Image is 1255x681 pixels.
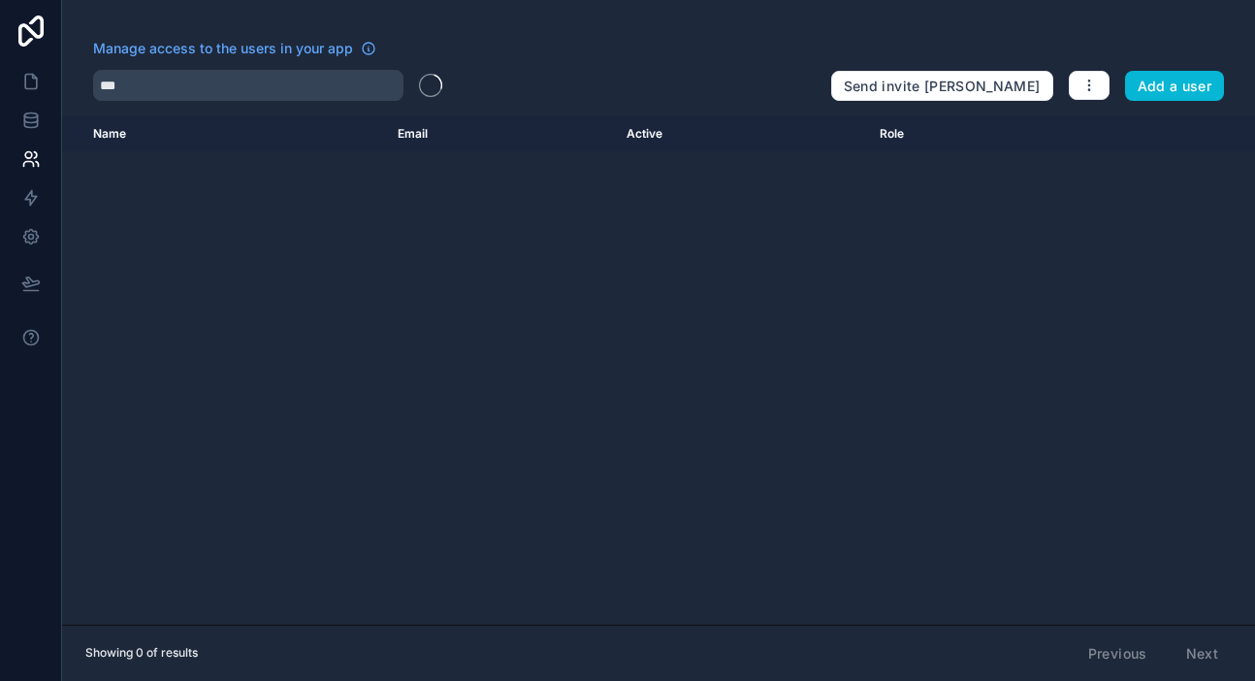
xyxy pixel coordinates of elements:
[868,116,1072,151] th: Role
[85,645,198,661] span: Showing 0 of results
[62,116,386,151] th: Name
[93,39,376,58] a: Manage access to the users in your app
[62,116,1255,625] div: scrollable content
[386,116,615,151] th: Email
[615,116,868,151] th: Active
[1125,71,1225,102] button: Add a user
[93,39,353,58] span: Manage access to the users in your app
[831,71,1053,102] button: Send invite [PERSON_NAME]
